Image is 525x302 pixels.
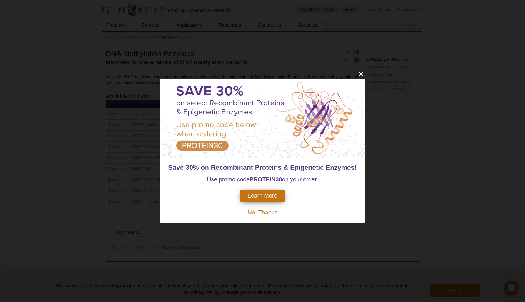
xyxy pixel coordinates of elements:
span: No, Thanks [247,209,277,216]
span: Save 30% on Recombinant Proteins & Epigenetic Enzymes! [168,164,357,171]
button: close [357,70,365,78]
span: Learn More [247,192,277,199]
strong: PROTEIN30 [250,176,282,183]
span: Use promo code on your order. [207,176,318,183]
